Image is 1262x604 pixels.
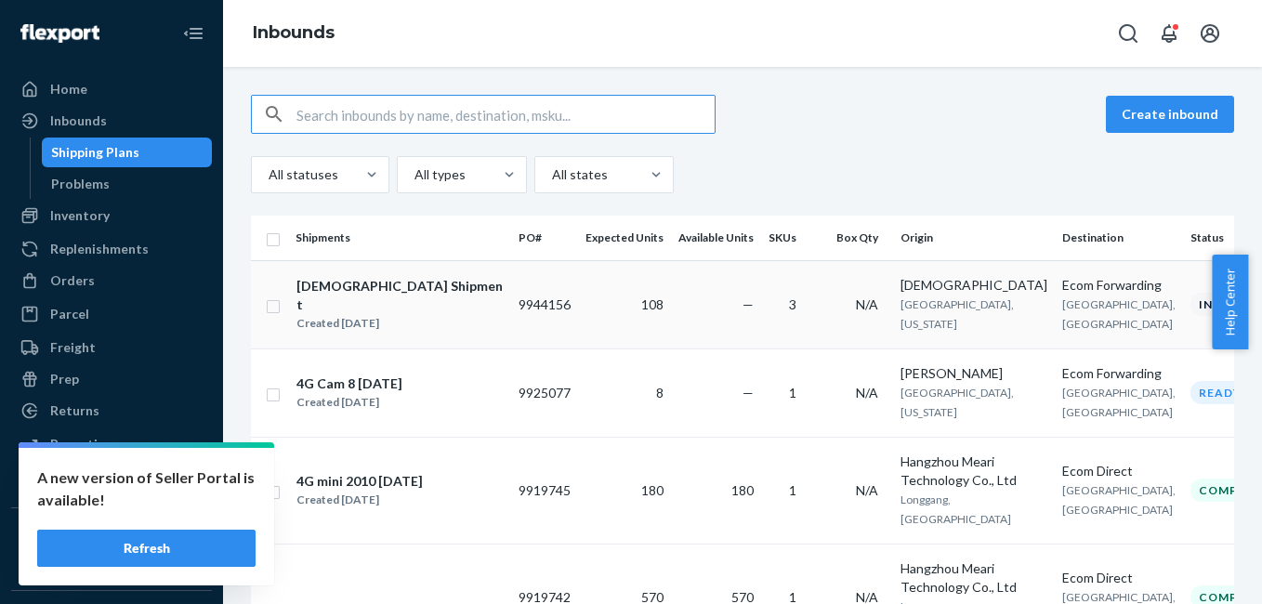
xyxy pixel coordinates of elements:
span: 180 [731,482,754,498]
span: 108 [641,296,664,312]
span: 8 [656,385,664,400]
div: Freight [50,338,96,357]
a: Home [11,74,212,104]
p: A new version of Seller Portal is available! [37,466,256,511]
input: All types [413,165,414,184]
span: Longgang, [GEOGRAPHIC_DATA] [900,492,1011,526]
button: Refresh [37,530,256,567]
th: SKUs [761,216,811,260]
td: 9925077 [511,348,578,437]
th: Available Units [671,216,761,260]
a: Replenishments [11,234,212,264]
span: [GEOGRAPHIC_DATA], [US_STATE] [900,386,1014,419]
div: Hangzhou Meari Technology Co., Ltd [900,559,1047,597]
a: Prep [11,364,212,394]
a: Returns [11,396,212,426]
a: Add Integration [11,560,212,583]
div: [PERSON_NAME] [900,364,1047,383]
span: 3 [789,296,796,312]
div: Home [50,80,87,98]
a: Freight [11,333,212,362]
div: Shipping Plans [51,143,139,162]
td: 9919745 [511,437,578,544]
button: Open account menu [1191,15,1229,52]
div: Reporting [50,435,112,453]
th: PO# [511,216,578,260]
span: N/A [856,296,878,312]
span: [GEOGRAPHIC_DATA], [US_STATE] [900,297,1014,331]
th: Destination [1055,216,1183,260]
th: Shipments [288,216,511,260]
button: Integrations [11,523,212,553]
div: Created [DATE] [296,491,423,509]
div: Ecom Direct [1062,569,1176,587]
div: Ecom Forwarding [1062,364,1176,383]
div: Parcel [50,305,89,323]
div: [DEMOGRAPHIC_DATA] [900,276,1047,295]
input: Search inbounds by name, destination, msku... [296,96,715,133]
button: Close Navigation [175,15,212,52]
input: All statuses [267,165,269,184]
a: Inbounds [253,22,335,43]
div: Replenishments [50,240,149,258]
th: Box Qty [811,216,893,260]
div: 4G Cam 8 [DATE] [296,374,402,393]
span: — [743,385,754,400]
a: Reporting [11,429,212,459]
div: Inventory [50,206,110,225]
th: Origin [893,216,1055,260]
button: Create inbound [1106,96,1234,133]
a: Orders [11,266,212,295]
div: Created [DATE] [296,393,402,412]
div: 4G mini 2010 [DATE] [296,472,423,491]
td: 9944156 [511,260,578,348]
span: 180 [641,482,664,498]
a: Billing [11,463,212,492]
div: Problems [51,175,110,193]
input: All states [550,165,552,184]
span: 1 [789,482,796,498]
div: Ecom Direct [1062,462,1176,480]
span: 1 [789,385,796,400]
div: [DEMOGRAPHIC_DATA] Shipment [296,277,503,314]
button: Help Center [1212,255,1248,349]
div: Hangzhou Meari Technology Co., Ltd [900,453,1047,490]
a: Inventory [11,201,212,230]
a: Parcel [11,299,212,329]
a: Shipping Plans [42,138,213,167]
a: Problems [42,169,213,199]
span: — [743,296,754,312]
span: [GEOGRAPHIC_DATA], [GEOGRAPHIC_DATA] [1062,297,1176,331]
button: Open Search Box [1110,15,1147,52]
span: N/A [856,482,878,498]
button: Open notifications [1150,15,1188,52]
div: Prep [50,370,79,388]
div: Orders [50,271,95,290]
div: Inbounds [50,112,107,130]
span: [GEOGRAPHIC_DATA], [GEOGRAPHIC_DATA] [1062,386,1176,419]
span: N/A [856,385,878,400]
span: [GEOGRAPHIC_DATA], [GEOGRAPHIC_DATA] [1062,483,1176,517]
div: Returns [50,401,99,420]
div: Ecom Forwarding [1062,276,1176,295]
div: Created [DATE] [296,314,503,333]
img: Flexport logo [20,24,99,43]
a: Inbounds [11,106,212,136]
th: Expected Units [578,216,671,260]
ol: breadcrumbs [238,7,349,60]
